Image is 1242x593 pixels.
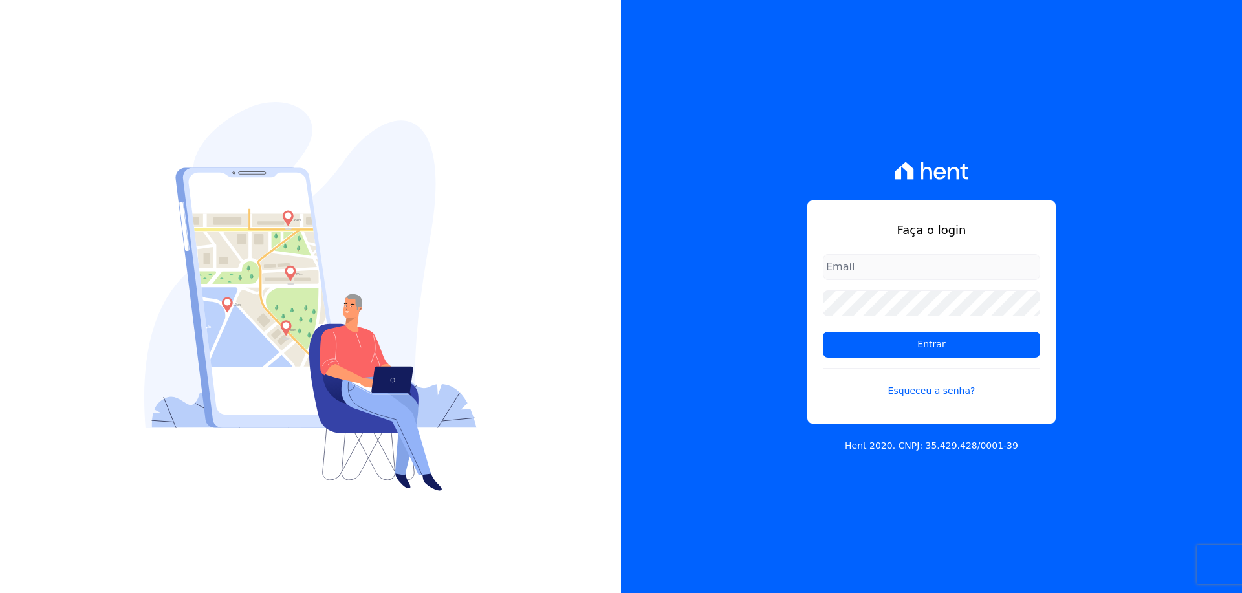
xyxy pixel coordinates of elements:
[144,102,477,491] img: Login
[823,254,1040,280] input: Email
[845,439,1018,453] p: Hent 2020. CNPJ: 35.429.428/0001-39
[823,368,1040,398] a: Esqueceu a senha?
[823,332,1040,358] input: Entrar
[823,221,1040,239] h1: Faça o login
